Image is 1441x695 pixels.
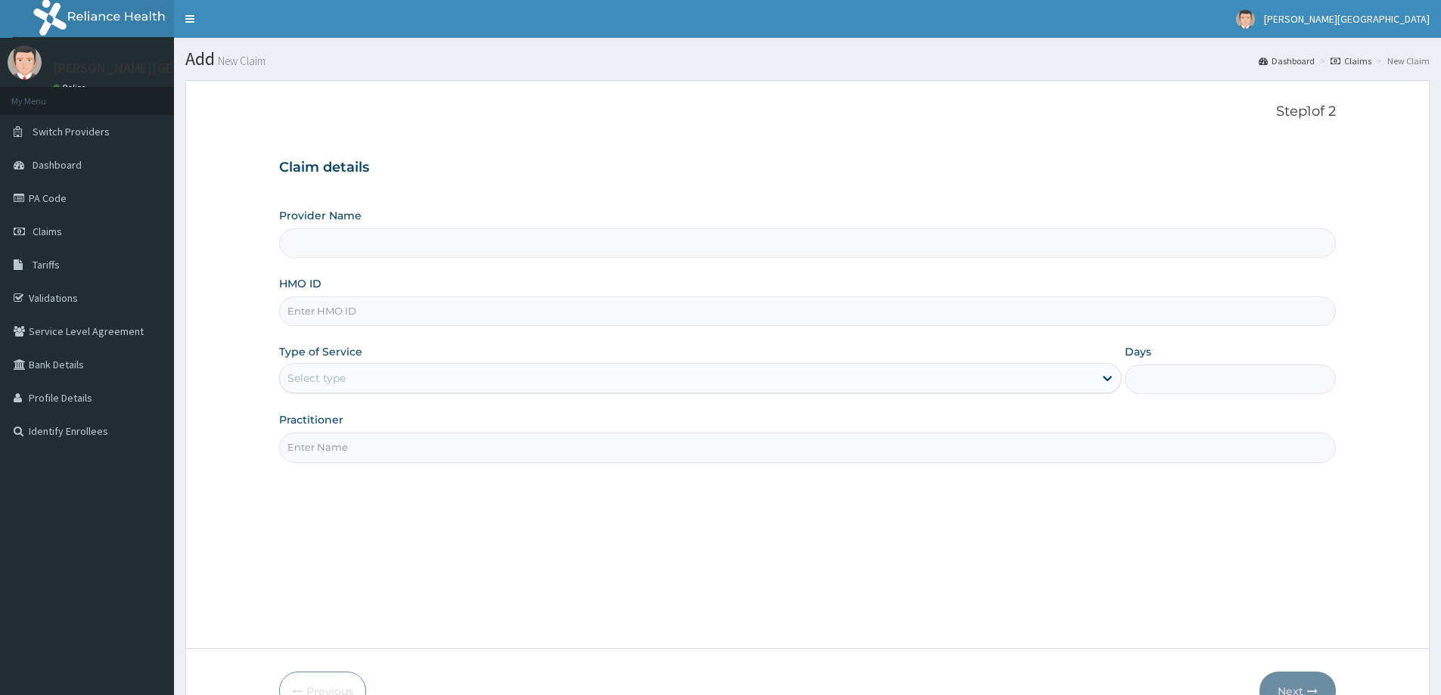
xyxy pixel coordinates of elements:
div: Select type [287,371,346,386]
input: Enter HMO ID [279,296,1336,326]
label: HMO ID [279,276,321,291]
p: [PERSON_NAME][GEOGRAPHIC_DATA] [53,61,277,75]
li: New Claim [1373,54,1430,67]
img: User Image [1236,10,1255,29]
h3: Claim details [279,160,1336,176]
label: Days [1125,344,1151,359]
a: Claims [1331,54,1371,67]
span: [PERSON_NAME][GEOGRAPHIC_DATA] [1264,12,1430,26]
span: Claims [33,225,62,238]
input: Enter Name [279,433,1336,462]
label: Type of Service [279,344,362,359]
small: New Claim [215,55,266,67]
span: Tariffs [33,258,60,271]
label: Provider Name [279,208,362,223]
h1: Add [185,49,1430,69]
a: Dashboard [1259,54,1315,67]
img: User Image [8,45,42,79]
a: Online [53,82,89,93]
label: Practitioner [279,412,343,427]
span: Dashboard [33,158,82,172]
p: Step 1 of 2 [279,104,1336,120]
span: Switch Providers [33,125,110,138]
